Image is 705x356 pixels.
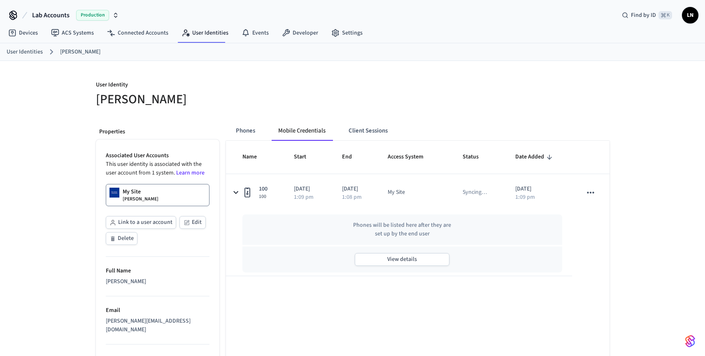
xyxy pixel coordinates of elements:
[342,194,362,200] p: 1:08 pm
[32,10,70,20] span: Lab Accounts
[123,196,158,202] p: [PERSON_NAME]
[2,26,44,40] a: Devices
[615,8,679,23] div: Find by ID⌘ K
[229,121,262,141] button: Phones
[7,48,43,56] a: User Identities
[388,151,434,163] span: Access System
[106,160,209,177] p: This user identity is associated with the user account from 1 system.
[342,151,363,163] span: End
[515,185,563,193] p: [DATE]
[96,91,348,108] h5: [PERSON_NAME]
[60,48,100,56] a: [PERSON_NAME]
[44,26,100,40] a: ACS Systems
[463,151,489,163] span: Status
[355,253,449,266] button: View details
[259,185,268,193] span: 100
[683,8,698,23] span: LN
[106,216,176,229] button: Link to a user account
[275,26,325,40] a: Developer
[259,193,268,200] span: 100
[342,185,368,193] p: [DATE]
[179,216,206,229] button: Edit
[272,121,332,141] button: Mobile Credentials
[106,267,209,275] p: Full Name
[342,121,394,141] button: Client Sessions
[106,317,209,334] div: [PERSON_NAME][EMAIL_ADDRESS][DOMAIN_NAME]
[99,128,216,136] p: Properties
[96,81,348,91] p: User Identity
[463,188,487,197] p: Syncing …
[106,151,209,160] p: Associated User Accounts
[685,335,695,348] img: SeamLogoGradient.69752ec5.svg
[176,169,205,177] a: Learn more
[515,194,535,200] p: 1:09 pm
[294,151,317,163] span: Start
[106,277,209,286] div: [PERSON_NAME]
[175,26,235,40] a: User Identities
[226,141,610,276] table: sticky table
[325,26,369,40] a: Settings
[242,151,268,163] span: Name
[682,7,698,23] button: LN
[294,194,314,200] p: 1:09 pm
[353,221,451,238] p: Phones will be listed here after they are set up by the end user
[106,306,209,315] p: Email
[294,185,323,193] p: [DATE]
[123,188,141,196] p: My Site
[515,151,555,163] span: Date Added
[109,188,119,198] img: Dormakaba Community Site Logo
[631,11,656,19] span: Find by ID
[235,26,275,40] a: Events
[76,10,109,21] span: Production
[106,232,137,245] button: Delete
[100,26,175,40] a: Connected Accounts
[106,184,209,206] a: My Site[PERSON_NAME]
[658,11,672,19] span: ⌘ K
[388,188,405,197] div: My Site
